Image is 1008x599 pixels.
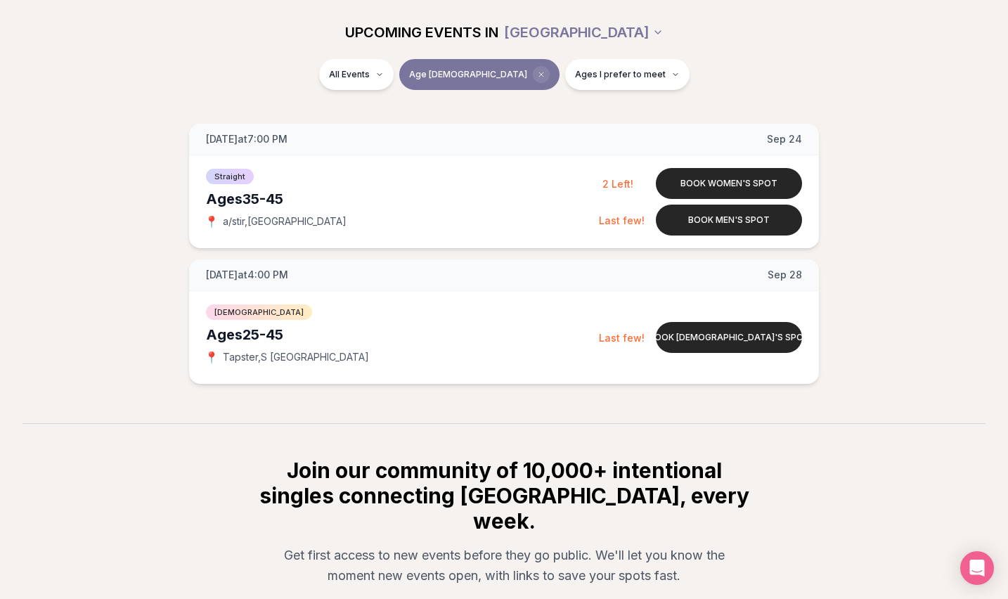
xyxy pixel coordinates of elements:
[504,17,664,48] button: [GEOGRAPHIC_DATA]
[329,69,370,80] span: All Events
[656,168,802,199] button: Book women's spot
[656,205,802,236] button: Book men's spot
[768,268,802,282] span: Sep 28
[206,189,599,209] div: Ages 35-45
[319,59,394,90] button: All Events
[257,458,751,534] h2: Join our community of 10,000+ intentional singles connecting [GEOGRAPHIC_DATA], every week.
[960,551,994,585] div: Open Intercom Messenger
[206,132,287,146] span: [DATE] at 7:00 PM
[206,304,312,320] span: [DEMOGRAPHIC_DATA]
[602,178,633,190] span: 2 Left!
[268,545,740,586] p: Get first access to new events before they go public. We'll let you know the moment new events op...
[599,332,645,344] span: Last few!
[767,132,802,146] span: Sep 24
[206,325,599,344] div: Ages 25-45
[409,69,527,80] span: Age [DEMOGRAPHIC_DATA]
[345,22,498,42] span: UPCOMING EVENTS IN
[206,169,254,184] span: Straight
[399,59,560,90] button: Age [DEMOGRAPHIC_DATA]Clear age
[656,322,802,353] button: Book [DEMOGRAPHIC_DATA]'s spot
[599,214,645,226] span: Last few!
[206,268,288,282] span: [DATE] at 4:00 PM
[575,69,666,80] span: Ages I prefer to meet
[223,350,369,364] span: Tapster , S [GEOGRAPHIC_DATA]
[565,59,690,90] button: Ages I prefer to meet
[206,352,217,363] span: 📍
[533,66,550,83] span: Clear age
[206,216,217,227] span: 📍
[223,214,347,228] span: a/stir , [GEOGRAPHIC_DATA]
